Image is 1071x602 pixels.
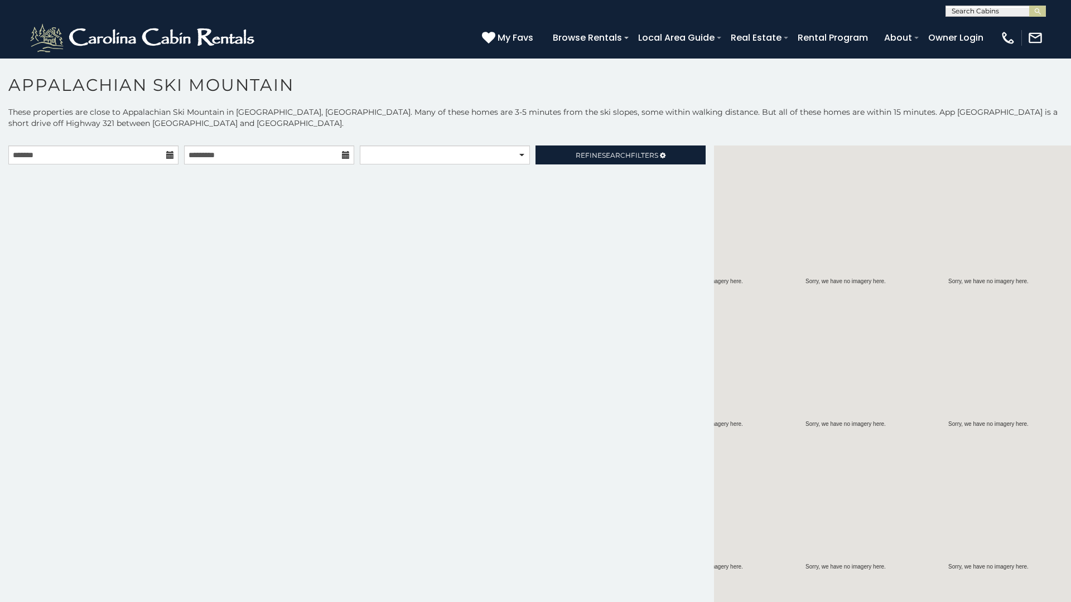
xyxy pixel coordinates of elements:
[535,145,706,164] a: RefineSearchFilters
[482,31,536,45] a: My Favs
[547,28,628,47] a: Browse Rentals
[498,31,533,45] span: My Favs
[879,28,918,47] a: About
[576,151,658,159] span: Refine Filters
[633,28,720,47] a: Local Area Guide
[1027,30,1043,46] img: mail-regular-white.png
[602,151,631,159] span: Search
[28,21,259,55] img: White-1-2.png
[725,28,787,47] a: Real Estate
[923,28,989,47] a: Owner Login
[792,28,874,47] a: Rental Program
[1000,30,1016,46] img: phone-regular-white.png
